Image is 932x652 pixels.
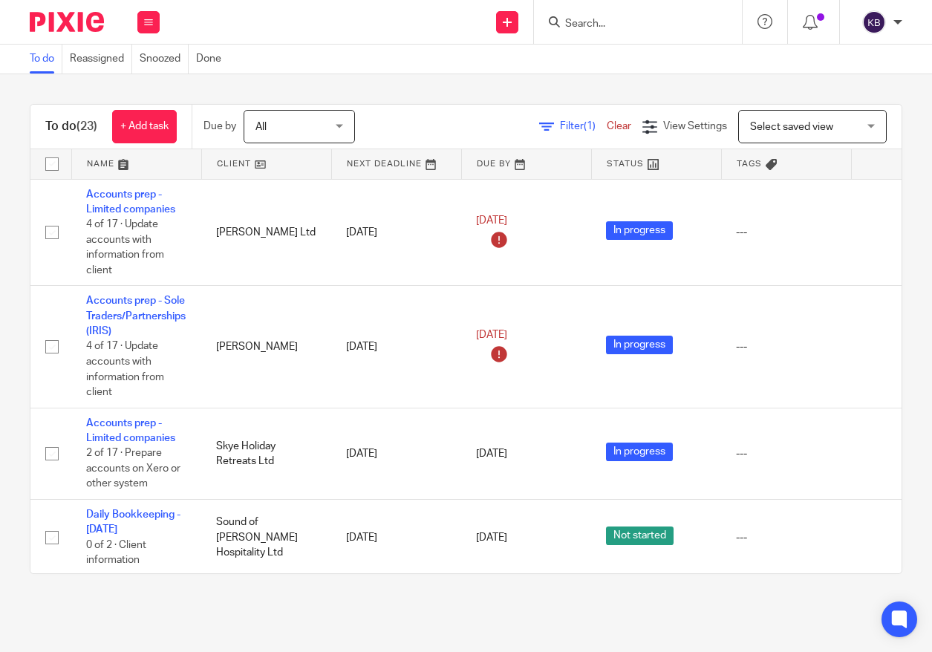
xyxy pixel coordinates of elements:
[86,509,180,535] a: Daily Bookkeeping - [DATE]
[663,121,727,131] span: View Settings
[736,225,836,240] div: ---
[201,500,331,576] td: Sound of [PERSON_NAME] Hospitality Ltd
[476,330,507,340] span: [DATE]
[86,449,180,489] span: 2 of 17 · Prepare accounts on Xero or other system
[86,219,164,276] span: 4 of 17 · Update accounts with information from client
[45,119,97,134] h1: To do
[736,339,836,354] div: ---
[331,286,461,408] td: [DATE]
[750,122,833,132] span: Select saved view
[606,336,673,354] span: In progress
[606,527,674,545] span: Not started
[201,408,331,499] td: Skye Holiday Retreats Ltd
[255,122,267,132] span: All
[862,10,886,34] img: svg%3E
[86,296,186,336] a: Accounts prep - Sole Traders/Partnerships (IRIS)
[736,446,836,461] div: ---
[476,449,507,459] span: [DATE]
[86,342,164,398] span: 4 of 17 · Update accounts with information from client
[70,45,132,74] a: Reassigned
[331,408,461,499] td: [DATE]
[737,160,762,168] span: Tags
[201,179,331,286] td: [PERSON_NAME] Ltd
[331,179,461,286] td: [DATE]
[86,189,175,215] a: Accounts prep - Limited companies
[112,110,177,143] a: + Add task
[86,540,146,566] span: 0 of 2 · Client information
[560,121,607,131] span: Filter
[564,18,697,31] input: Search
[476,532,507,543] span: [DATE]
[140,45,189,74] a: Snoozed
[607,121,631,131] a: Clear
[196,45,229,74] a: Done
[30,45,62,74] a: To do
[606,443,673,461] span: In progress
[476,215,507,226] span: [DATE]
[203,119,236,134] p: Due by
[201,286,331,408] td: [PERSON_NAME]
[76,120,97,132] span: (23)
[86,418,175,443] a: Accounts prep - Limited companies
[584,121,596,131] span: (1)
[30,12,104,32] img: Pixie
[736,530,836,545] div: ---
[606,221,673,240] span: In progress
[331,500,461,576] td: [DATE]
